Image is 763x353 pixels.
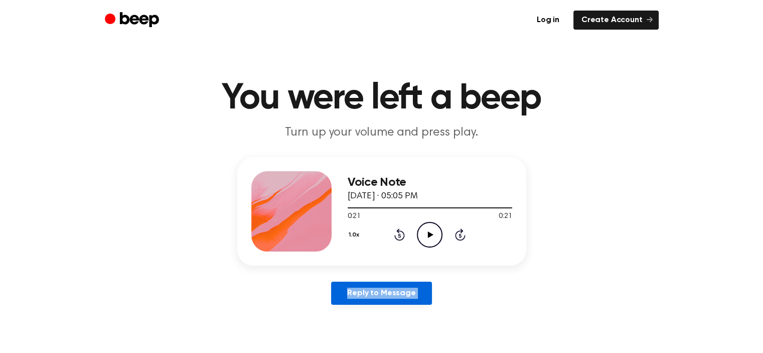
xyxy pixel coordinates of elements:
[573,11,659,30] a: Create Account
[499,211,512,222] span: 0:21
[529,11,567,30] a: Log in
[331,282,431,305] a: Reply to Message
[105,11,162,30] a: Beep
[348,192,418,201] span: [DATE] · 05:05 PM
[348,176,512,189] h3: Voice Note
[348,226,363,244] button: 1.0x
[348,211,361,222] span: 0:21
[189,125,574,141] p: Turn up your volume and press play.
[125,80,639,116] h1: You were left a beep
